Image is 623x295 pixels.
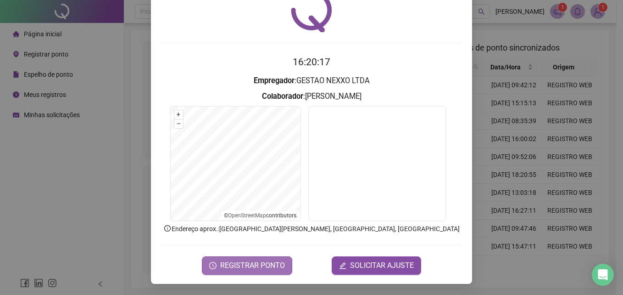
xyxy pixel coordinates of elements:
[293,57,330,68] time: 16:20:17
[262,92,303,101] strong: Colaborador
[254,76,295,85] strong: Empregador
[162,75,461,87] h3: : GESTAO NEXXO LTDA
[162,91,461,102] h3: : [PERSON_NAME]
[224,212,298,219] li: © contributors.
[202,256,292,275] button: REGISTRAR PONTO
[163,224,172,233] span: info-circle
[162,224,461,234] p: Endereço aprox. : [GEOGRAPHIC_DATA][PERSON_NAME], [GEOGRAPHIC_DATA], [GEOGRAPHIC_DATA]
[332,256,421,275] button: editSOLICITAR AJUSTE
[228,212,266,219] a: OpenStreetMap
[220,260,285,271] span: REGISTRAR PONTO
[174,110,183,119] button: +
[209,262,217,269] span: clock-circle
[592,264,614,286] div: Open Intercom Messenger
[174,119,183,128] button: –
[350,260,414,271] span: SOLICITAR AJUSTE
[339,262,346,269] span: edit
